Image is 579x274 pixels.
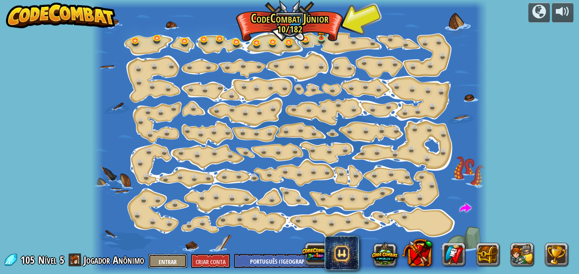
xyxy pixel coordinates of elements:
[159,258,177,266] font: Entrar
[317,23,326,38] img: level-banner-started.png
[60,253,64,267] font: 5
[38,253,57,267] font: Nível
[552,3,573,23] button: Ajuste de volume
[6,3,116,28] img: CodeCombat - Aprenda a programar jogando um jogo
[148,254,187,268] button: Entrar
[196,258,226,266] font: Criar Conta
[528,3,550,23] button: Campanhas
[191,254,230,268] button: Criar Conta
[84,253,144,267] font: Jogador Anônimo
[21,253,35,267] font: 105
